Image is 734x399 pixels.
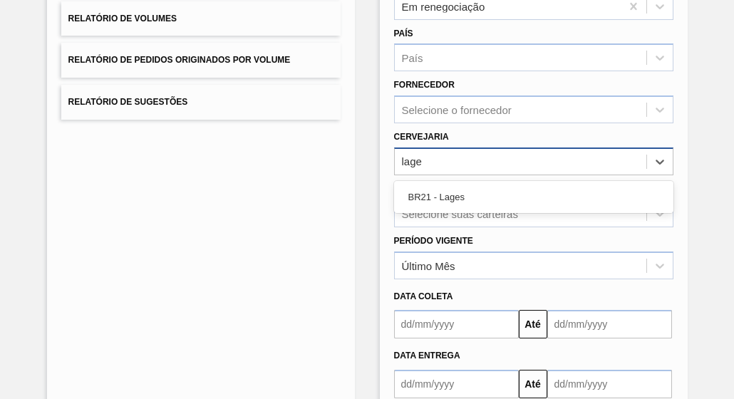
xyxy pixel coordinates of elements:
[402,207,518,219] div: Selecione suas carteiras
[394,351,460,361] span: Data entrega
[547,370,672,398] input: dd/mm/yyyy
[402,104,512,116] div: Selecione o fornecedor
[394,28,413,38] label: País
[61,43,341,78] button: Relatório de Pedidos Originados por Volume
[61,85,341,120] button: Relatório de Sugestões
[402,52,423,64] div: País
[547,310,672,338] input: dd/mm/yyyy
[519,310,547,338] button: Até
[61,1,341,36] button: Relatório de Volumes
[519,370,547,398] button: Até
[68,97,188,107] span: Relatório de Sugestões
[394,184,673,210] div: BR21 - Lages
[394,310,519,338] input: dd/mm/yyyy
[68,14,177,24] span: Relatório de Volumes
[394,370,519,398] input: dd/mm/yyyy
[402,259,455,271] div: Último Mês
[394,132,449,142] label: Cervejaria
[394,236,473,246] label: Período Vigente
[394,291,453,301] span: Data coleta
[68,55,291,65] span: Relatório de Pedidos Originados por Volume
[394,80,455,90] label: Fornecedor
